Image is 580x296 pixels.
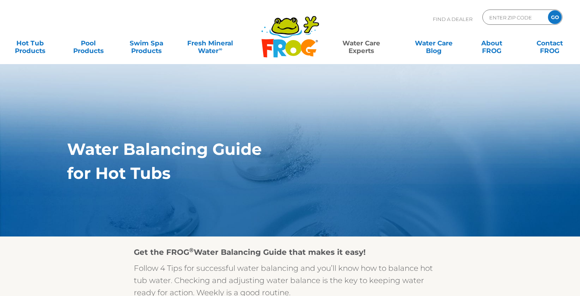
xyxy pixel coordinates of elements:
[182,35,238,51] a: Fresh MineralWater∞
[189,246,194,254] sup: ®
[219,46,222,52] sup: ∞
[325,35,398,51] a: Water CareExperts
[488,12,540,23] input: Zip Code Form
[67,140,478,158] h1: Water Balancing Guide
[67,164,478,182] h1: for Hot Tubs
[433,10,472,29] p: Find A Dealer
[548,10,562,24] input: GO
[469,35,514,51] a: AboutFROG
[134,248,366,257] strong: Get the FROG Water Balancing Guide that makes it easy!
[66,35,111,51] a: PoolProducts
[527,35,572,51] a: ContactFROG
[124,35,169,51] a: Swim SpaProducts
[411,35,456,51] a: Water CareBlog
[8,35,53,51] a: Hot TubProducts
